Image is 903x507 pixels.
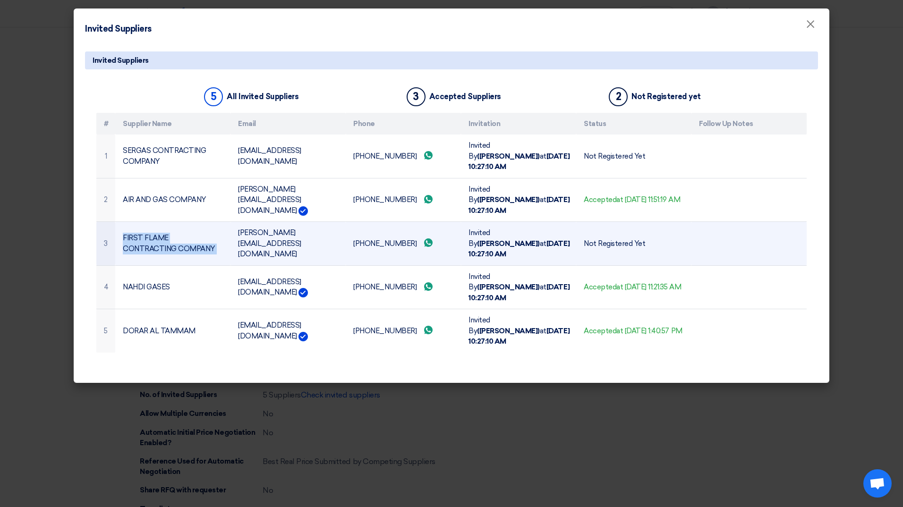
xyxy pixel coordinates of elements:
td: [PERSON_NAME][EMAIL_ADDRESS][DOMAIN_NAME] [230,178,346,222]
b: ([PERSON_NAME]) [477,327,540,335]
td: 4 [96,265,115,309]
div: Accepted Suppliers [429,92,501,101]
span: Invited Suppliers [93,55,149,66]
div: 2 [609,87,628,106]
b: [DATE] 10:27:10 AM [469,195,570,215]
button: Close [798,15,823,34]
th: Invitation [461,113,576,135]
div: Not Registered Yet [584,151,684,162]
span: Invited By at [469,316,570,346]
span: Invited By at [469,272,570,302]
td: [PHONE_NUMBER] [346,265,461,309]
h4: Invited Suppliers [85,23,152,35]
span: at [DATE] 11:51:19 AM [616,195,680,204]
img: Verified Account [298,206,308,216]
td: [PHONE_NUMBER] [346,178,461,222]
span: at [DATE] 11:21:35 AM [616,283,681,291]
td: 5 [96,309,115,353]
td: [PERSON_NAME][EMAIL_ADDRESS][DOMAIN_NAME] [230,222,346,266]
div: Accepted [584,194,684,205]
span: at [DATE] 1:40:57 PM [616,327,682,335]
div: 5 [204,87,223,106]
div: Open chat [863,469,892,498]
th: Status [576,113,691,135]
b: ([PERSON_NAME]) [477,195,540,204]
td: DORAR AL TAMMAM [115,309,230,353]
div: All Invited Suppliers [227,92,298,101]
div: Accepted [584,326,684,337]
td: [PHONE_NUMBER] [346,222,461,266]
div: Not Registered Yet [584,238,684,249]
div: 3 [407,87,426,106]
td: FIRST FLAME CONTRACTING COMPANY [115,222,230,266]
div: Not Registered yet [631,92,700,101]
td: [PHONE_NUMBER] [346,309,461,353]
td: [EMAIL_ADDRESS][DOMAIN_NAME] [230,135,346,178]
th: Email [230,113,346,135]
th: # [96,113,115,135]
td: SERGAS CONTRACTING COMPANY [115,135,230,178]
th: Phone [346,113,461,135]
th: Supplier Name [115,113,230,135]
b: ([PERSON_NAME]) [477,152,540,161]
td: NAHDI GASES [115,265,230,309]
span: Invited By at [469,185,570,215]
b: ([PERSON_NAME]) [477,239,540,248]
span: Invited By at [469,228,570,258]
img: Verified Account [298,332,308,341]
td: [EMAIL_ADDRESS][DOMAIN_NAME] [230,265,346,309]
td: 1 [96,135,115,178]
td: 3 [96,222,115,266]
b: [DATE] 10:27:10 AM [469,283,570,302]
b: ([PERSON_NAME]) [477,283,540,291]
span: Invited By at [469,141,570,171]
td: [PHONE_NUMBER] [346,135,461,178]
td: AIR AND GAS COMPANY [115,178,230,222]
img: Verified Account [298,288,308,297]
th: Follow Up Notes [691,113,807,135]
td: 2 [96,178,115,222]
td: [EMAIL_ADDRESS][DOMAIN_NAME] [230,309,346,353]
div: Accepted [584,282,684,293]
span: × [806,17,815,36]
